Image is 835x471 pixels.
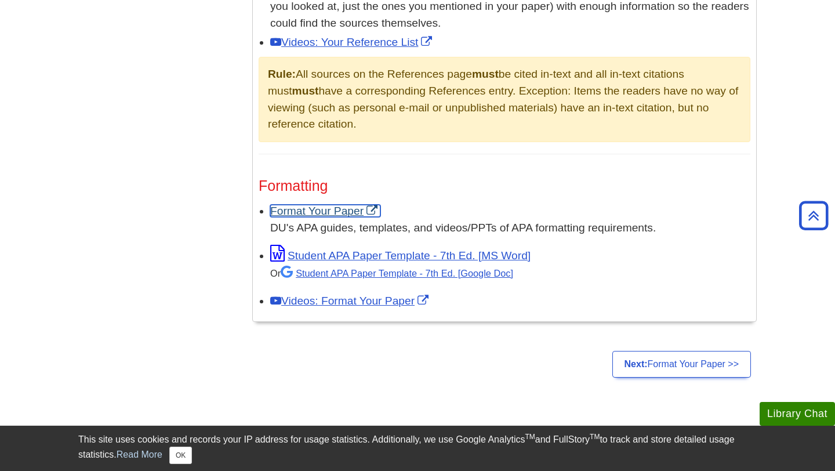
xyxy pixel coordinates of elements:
sup: TM [590,433,600,441]
div: This site uses cookies and records your IP address for usage statistics. Additionally, we use Goo... [78,433,757,464]
strong: must [472,68,499,80]
a: Student APA Paper Template - 7th Ed. [Google Doc] [281,268,513,278]
div: All sources on the References page be cited in-text and all in-text citations must have a corresp... [259,57,750,142]
a: Back to Top [795,208,832,223]
div: DU's APA guides, templates, and videos/PPTs of APA formatting requirements. [270,220,750,237]
strong: Next: [625,359,648,369]
a: Read More [117,450,162,459]
small: Or [270,268,513,278]
a: Link opens in new window [270,295,431,307]
a: Link opens in new window [270,205,380,217]
strong: Rule: [268,68,296,80]
strong: must [292,85,319,97]
a: Next:Format Your Paper >> [612,351,751,378]
sup: TM [525,433,535,441]
button: Close [169,447,192,464]
h3: Formatting [259,177,750,194]
a: Link opens in new window [270,249,531,262]
a: Link opens in new window [270,36,435,48]
button: Library Chat [760,402,835,426]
